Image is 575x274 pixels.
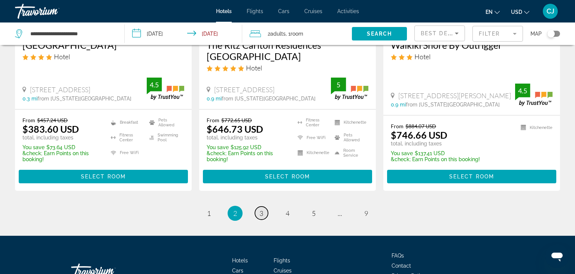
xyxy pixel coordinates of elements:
[107,147,146,158] li: Free WiFi
[233,209,237,217] span: 2
[391,123,404,129] span: From
[15,1,90,21] a: Travorium
[125,22,242,45] button: Check-in date: Nov 11, 2025 Check-out date: Nov 12, 2025
[331,132,368,143] li: Pets Allowed
[147,78,184,100] img: trustyou-badge.svg
[391,39,553,51] a: Waikiki Shore By Outrigger
[37,117,68,123] del: $457.24 USD
[246,64,262,72] span: Hotel
[207,64,368,72] div: 5 star Hotel
[107,117,146,128] li: Breakfast
[286,209,289,217] span: 4
[207,39,368,62] a: The Ritz Carlton Residences [GEOGRAPHIC_DATA]
[207,150,288,162] p: &check; Earn Points on this booking!
[22,150,101,162] p: &check; Earn Points on this booking!
[414,52,431,61] span: Hotel
[207,135,288,141] p: total, including taxes
[54,52,70,61] span: Hotel
[511,6,529,17] button: Change currency
[545,244,569,268] iframe: Button to launch messaging window
[19,171,188,180] a: Select Room
[387,170,556,183] button: Select Room
[337,8,359,14] a: Activities
[515,86,530,95] div: 4.5
[146,132,184,143] li: Swimming Pool
[421,29,459,38] mat-select: Sort by
[278,8,289,14] a: Cars
[391,141,480,147] p: total, including taxes
[304,8,322,14] a: Cruises
[274,268,292,274] a: Cruises
[421,30,460,36] span: Best Deals
[511,9,522,15] span: USD
[449,174,494,180] span: Select Room
[391,156,480,162] p: &check; Earn Points on this booking!
[221,117,252,123] del: $772.65 USD
[392,263,411,269] a: Contact
[515,84,553,106] img: trustyou-badge.svg
[207,209,211,217] span: 1
[22,123,79,135] ins: $383.60 USD
[207,117,219,123] span: From
[81,174,126,180] span: Select Room
[232,258,248,264] a: Hotels
[294,117,331,128] li: Fitness Center
[270,31,286,37] span: Adults
[15,206,560,221] nav: Pagination
[22,117,35,123] span: From
[22,39,184,51] a: [GEOGRAPHIC_DATA]
[22,144,101,150] p: $73.64 USD
[541,3,560,19] button: User Menu
[391,102,406,108] span: 0.9 mi
[232,268,243,274] a: Cars
[530,28,542,39] span: Map
[331,147,368,158] li: Room Service
[107,132,146,143] li: Fitness Center
[259,209,263,217] span: 3
[391,129,447,141] ins: $746.66 USD
[294,132,331,143] li: Free WiFi
[22,135,101,141] p: total, including taxes
[22,96,37,102] span: 0.3 mi
[207,123,263,135] ins: $646.73 USD
[398,91,511,100] span: [STREET_ADDRESS][PERSON_NAME]
[547,7,554,15] span: CJ
[367,31,392,37] span: Search
[19,170,188,183] button: Select Room
[387,171,556,180] a: Select Room
[364,209,368,217] span: 9
[331,117,368,128] li: Kitchenette
[207,144,229,150] span: You save
[406,102,500,108] span: from [US_STATE][GEOGRAPHIC_DATA]
[331,80,346,89] div: 5
[405,123,436,129] del: $884.07 USD
[242,22,352,45] button: Travelers: 2 adults, 0 children
[392,253,404,259] a: FAQs
[542,30,560,37] button: Toggle map
[247,8,263,14] a: Flights
[216,8,232,14] a: Hotels
[30,85,90,94] span: [STREET_ADDRESS]
[312,209,316,217] span: 5
[472,25,523,42] button: Filter
[22,144,45,150] span: You save
[486,6,500,17] button: Change language
[517,123,553,132] li: Kitchenette
[391,150,413,156] span: You save
[486,9,493,15] span: en
[147,80,162,89] div: 4.5
[286,28,303,39] span: , 1
[274,258,290,264] span: Flights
